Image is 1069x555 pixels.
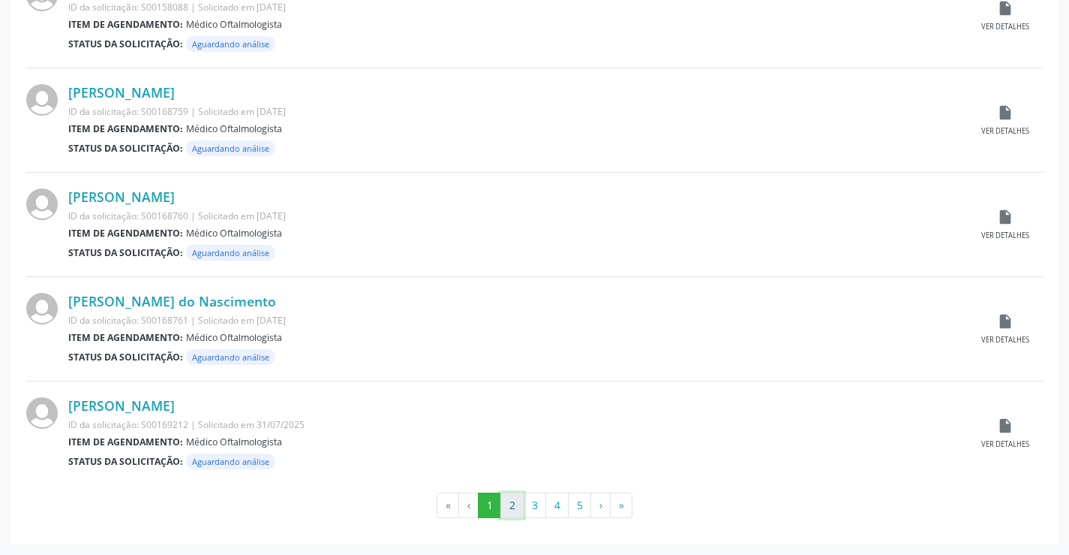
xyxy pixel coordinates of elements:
ul: Pagination [26,493,1043,518]
span: ID da solicitação: S00158088 | [68,1,196,14]
b: Item de agendamento: [68,18,183,31]
a: [PERSON_NAME] [68,84,175,101]
span: ID da solicitação: S00168759 | [68,105,196,118]
span: Médico Oftalmologista [186,331,282,344]
a: [PERSON_NAME] do Nascimento [68,293,276,309]
span: Solicitado em [DATE] [198,210,286,222]
img: img [26,293,58,324]
i: insert_drive_file [997,209,1013,225]
img: img [26,397,58,429]
b: Status da solicitação: [68,246,183,259]
span: Aguardando análise [186,245,275,261]
div: Ver detalhes [981,22,1029,32]
button: Go to next page [590,493,611,518]
b: Item de agendamento: [68,227,183,240]
button: Go to page 4 [545,493,569,518]
span: Aguardando análise [186,454,275,469]
b: Status da solicitação: [68,142,183,155]
span: Médico Oftalmologista [186,122,282,135]
button: Go to page 5 [568,493,591,518]
img: img [26,84,58,116]
b: Item de agendamento: [68,331,183,344]
span: Médico Oftalmologista [186,227,282,240]
a: [PERSON_NAME] [68,397,175,414]
span: Médico Oftalmologista [186,18,282,31]
b: Item de agendamento: [68,436,183,448]
i: insert_drive_file [997,104,1013,121]
span: Aguardando análise [186,349,275,365]
i: insert_drive_file [997,418,1013,434]
b: Status da solicitação: [68,351,183,363]
div: Ver detalhes [981,231,1029,241]
span: Aguardando análise [186,140,275,156]
span: Solicitado em [DATE] [198,314,286,327]
div: Ver detalhes [981,126,1029,137]
span: Solicitado em [DATE] [198,105,286,118]
span: ID da solicitação: S00168761 | [68,314,196,327]
b: Status da solicitação: [68,455,183,468]
button: Go to page 1 [478,493,501,518]
span: Aguardando análise [186,36,275,52]
span: ID da solicitação: S00169212 | [68,418,196,431]
button: Go to last page [610,493,632,518]
i: insert_drive_file [997,313,1013,330]
span: Solicitado em 31/07/2025 [198,418,305,431]
img: img [26,189,58,220]
div: Ver detalhes [981,335,1029,345]
button: Go to page 2 [500,493,524,518]
span: Solicitado em [DATE] [198,1,286,14]
span: Médico Oftalmologista [186,436,282,448]
button: Go to page 3 [523,493,546,518]
b: Status da solicitação: [68,38,183,50]
span: ID da solicitação: S00168760 | [68,210,196,222]
a: [PERSON_NAME] [68,189,175,205]
b: Item de agendamento: [68,122,183,135]
div: Ver detalhes [981,439,1029,450]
